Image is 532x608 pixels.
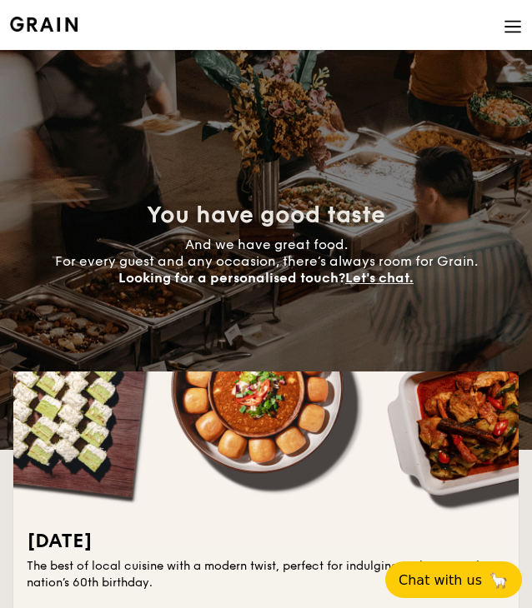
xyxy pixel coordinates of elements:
span: Chat with us [399,572,482,588]
a: Logotype [10,17,78,32]
div: The best of local cuisine with a modern twist, perfect for indulging in the spirit of our nation’... [27,558,505,591]
span: 🦙 [489,571,509,590]
img: icon-hamburger-menu.db5d7e83.svg [504,17,522,36]
button: Chat with us🦙 [385,561,522,598]
h2: [DATE] [27,528,505,555]
span: Let's chat. [345,270,414,286]
img: Grain [10,17,78,32]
